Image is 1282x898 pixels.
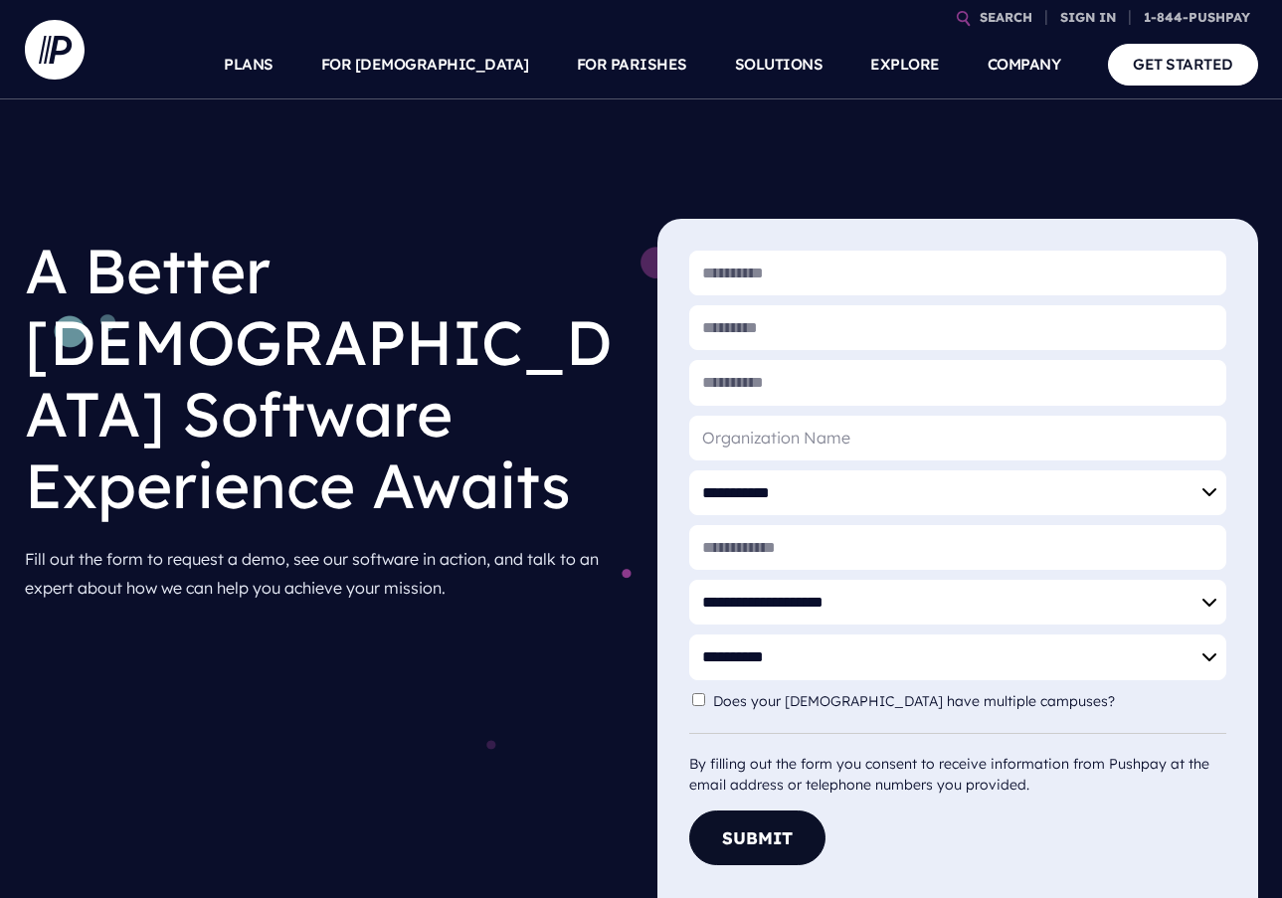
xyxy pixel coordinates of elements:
[713,693,1125,710] label: Does your [DEMOGRAPHIC_DATA] have multiple campuses?
[689,810,825,865] button: Submit
[870,30,940,99] a: EXPLORE
[224,30,274,99] a: PLANS
[25,537,626,611] p: Fill out the form to request a demo, see our software in action, and talk to an expert about how ...
[321,30,529,99] a: FOR [DEMOGRAPHIC_DATA]
[988,30,1061,99] a: COMPANY
[577,30,687,99] a: FOR PARISHES
[689,733,1226,796] div: By filling out the form you consent to receive information from Pushpay at the email address or t...
[25,219,626,537] h1: A Better [DEMOGRAPHIC_DATA] Software Experience Awaits
[1108,44,1258,85] a: GET STARTED
[689,416,1226,460] input: Organization Name
[735,30,824,99] a: SOLUTIONS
